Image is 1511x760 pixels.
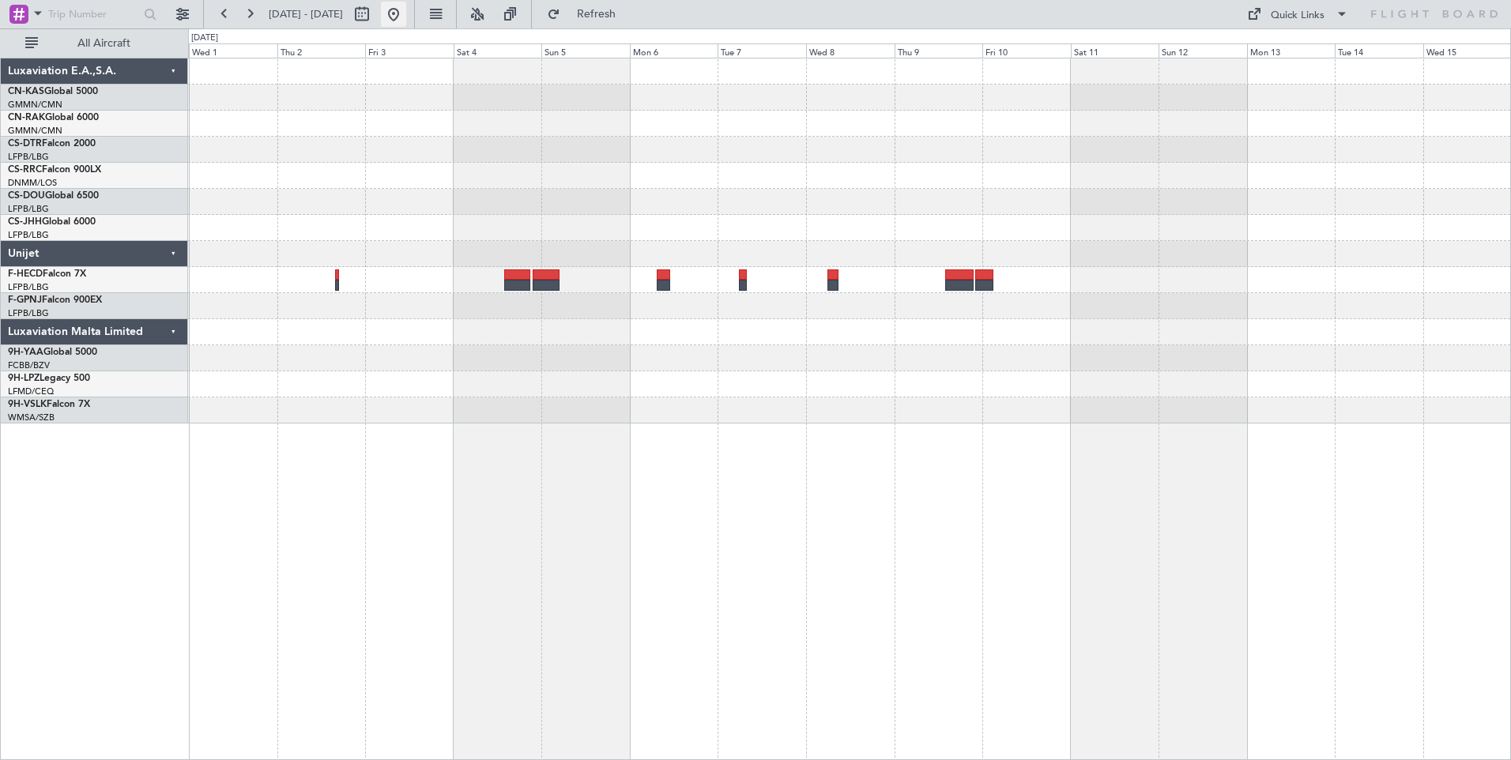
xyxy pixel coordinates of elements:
a: CS-JHHGlobal 6000 [8,217,96,227]
span: 9H-VSLK [8,400,47,409]
a: DNMM/LOS [8,177,57,189]
a: CN-KASGlobal 5000 [8,87,98,96]
button: Quick Links [1239,2,1356,27]
a: WMSA/SZB [8,412,55,423]
span: CN-RAK [8,113,45,122]
div: Mon 13 [1247,43,1336,58]
a: LFPB/LBG [8,229,49,241]
button: Refresh [540,2,635,27]
button: All Aircraft [17,31,171,56]
div: Sun 12 [1159,43,1247,58]
span: F-HECD [8,269,43,279]
span: CS-JHH [8,217,42,227]
div: Fri 3 [365,43,454,58]
span: CN-KAS [8,87,44,96]
div: Sat 11 [1071,43,1159,58]
div: Wed 8 [806,43,895,58]
a: 9H-VSLKFalcon 7X [8,400,90,409]
span: 9H-LPZ [8,374,40,383]
span: CS-RRC [8,165,42,175]
a: FCBB/BZV [8,359,50,371]
a: F-GPNJFalcon 900EX [8,295,102,305]
a: GMMN/CMN [8,99,62,111]
a: LFPB/LBG [8,307,49,319]
input: Trip Number [48,2,139,26]
div: Sat 4 [454,43,542,58]
div: Thu 2 [277,43,366,58]
a: CS-RRCFalcon 900LX [8,165,101,175]
a: LFPB/LBG [8,203,49,215]
a: CS-DTRFalcon 2000 [8,139,96,149]
div: Mon 6 [630,43,718,58]
span: Refresh [563,9,630,20]
a: LFPB/LBG [8,281,49,293]
span: All Aircraft [41,38,167,49]
a: LFMD/CEQ [8,386,54,397]
div: Fri 10 [982,43,1071,58]
span: 9H-YAA [8,348,43,357]
a: LFPB/LBG [8,151,49,163]
div: [DATE] [191,32,218,45]
span: [DATE] - [DATE] [269,7,343,21]
a: 9H-LPZLegacy 500 [8,374,90,383]
a: 9H-YAAGlobal 5000 [8,348,97,357]
div: Wed 1 [189,43,277,58]
a: CS-DOUGlobal 6500 [8,191,99,201]
div: Thu 9 [895,43,983,58]
div: Sun 5 [541,43,630,58]
a: GMMN/CMN [8,125,62,137]
span: CS-DTR [8,139,42,149]
div: Quick Links [1271,8,1324,24]
span: F-GPNJ [8,295,42,305]
a: F-HECDFalcon 7X [8,269,86,279]
div: Tue 7 [718,43,806,58]
div: Tue 14 [1335,43,1423,58]
span: CS-DOU [8,191,45,201]
a: CN-RAKGlobal 6000 [8,113,99,122]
